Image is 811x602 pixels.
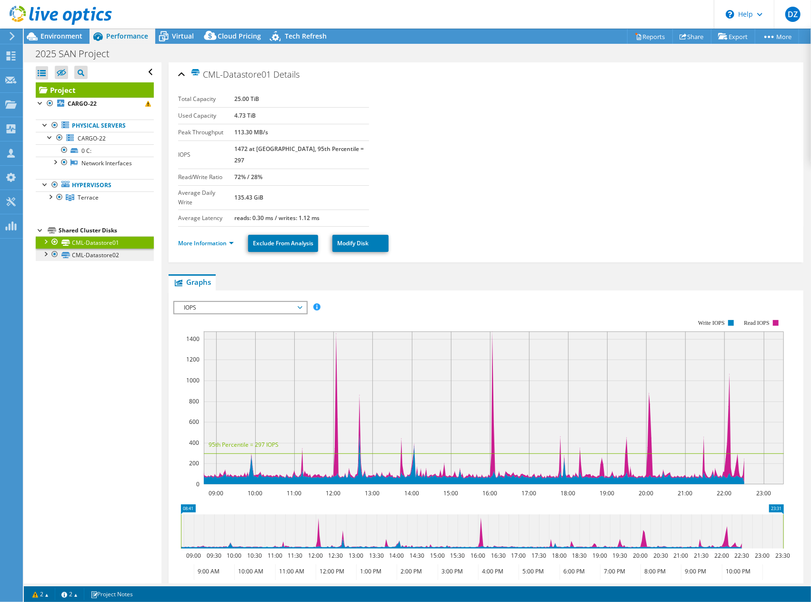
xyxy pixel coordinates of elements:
span: Terrace [78,193,99,201]
a: CML-Datastore01 [36,236,154,249]
text: 600 [189,418,199,426]
text: 09:00 [209,489,224,497]
label: IOPS [178,150,234,160]
label: Peak Throughput [178,128,234,137]
text: 17:00 [522,489,537,497]
span: CML-Datastore01 [190,69,271,80]
text: 14:00 [405,489,420,497]
text: 13:30 [370,552,384,560]
a: CARGO-22 [36,132,154,144]
a: CML-Datastore02 [36,249,154,261]
span: IOPS [179,302,301,313]
a: Exclude From Analysis [248,235,318,252]
a: Export [711,29,755,44]
span: CARGO-22 [78,134,106,142]
svg: \n [726,10,734,19]
text: 800 [189,397,199,405]
text: 20:00 [633,552,648,560]
text: 10:00 [227,552,242,560]
a: Network Interfaces [36,157,154,169]
span: Environment [40,31,82,40]
a: Physical Servers [36,120,154,132]
text: 11:30 [288,552,303,560]
text: 23:00 [757,489,771,497]
text: 18:00 [561,489,576,497]
a: 2 [26,588,55,600]
span: DZ [785,7,801,22]
text: 22:00 [717,489,732,497]
text: 14:30 [410,552,425,560]
text: 16:00 [483,489,498,497]
text: 13:00 [365,489,380,497]
label: Total Capacity [178,94,234,104]
text: 12:00 [309,552,323,560]
a: Modify Disk [332,235,389,252]
a: Terrace [36,191,154,204]
span: Tech Refresh [285,31,327,40]
text: 21:00 [678,489,693,497]
label: Used Capacity [178,111,234,120]
a: 2 [55,588,84,600]
span: Details [273,69,300,80]
text: 19:00 [593,552,608,560]
span: Performance [106,31,148,40]
text: 95th Percentile = 297 IOPS [209,441,279,449]
text: 17:30 [532,552,547,560]
a: 0 C: [36,144,154,157]
text: Write IOPS [698,320,725,326]
h1: 2025 SAN Project [31,49,124,59]
text: 10:00 [248,489,263,497]
text: 15:30 [451,552,465,560]
span: Cloud Pricing [218,31,261,40]
text: 22:30 [735,552,750,560]
text: 17:00 [511,552,526,560]
a: Project Notes [84,588,140,600]
text: 23:30 [776,552,791,560]
text: 20:00 [639,489,654,497]
text: 13:00 [349,552,364,560]
label: Read/Write Ratio [178,172,234,182]
text: 10:30 [248,552,262,560]
a: Project [36,82,154,98]
text: 16:30 [491,552,506,560]
text: 23:00 [755,552,770,560]
text: 20:30 [654,552,669,560]
text: 1000 [186,376,200,384]
text: 0 [196,480,200,488]
text: 09:30 [207,552,222,560]
text: 16:00 [471,552,486,560]
text: Read IOPS [744,320,770,326]
b: 72% / 28% [234,173,262,181]
label: Average Daily Write [178,188,234,207]
b: 1472 at [GEOGRAPHIC_DATA], 95th Percentile = 297 [234,145,364,164]
text: 19:30 [613,552,628,560]
a: CARGO-22 [36,98,154,110]
b: 135.43 GiB [234,193,263,201]
div: Shared Cluster Disks [59,225,154,236]
text: 400 [189,439,199,447]
text: 14:00 [390,552,404,560]
b: CARGO-22 [68,100,97,108]
a: Hypervisors [36,179,154,191]
text: 18:00 [552,552,567,560]
text: 09:00 [187,552,201,560]
text: 21:00 [674,552,689,560]
text: 15:00 [431,552,445,560]
b: 113.30 MB/s [234,128,268,136]
text: 12:30 [329,552,343,560]
a: Share [672,29,711,44]
a: More Information [178,239,234,247]
span: Virtual [172,31,194,40]
text: 18:30 [572,552,587,560]
span: Graphs [173,277,211,287]
text: 1400 [186,335,200,343]
a: Reports [627,29,673,44]
text: 1200 [186,355,200,363]
text: 22:00 [715,552,730,560]
text: 15:00 [444,489,459,497]
text: 21:30 [694,552,709,560]
label: Average Latency [178,213,234,223]
text: 11:00 [287,489,302,497]
b: 4.73 TiB [234,111,256,120]
text: 12:00 [326,489,341,497]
